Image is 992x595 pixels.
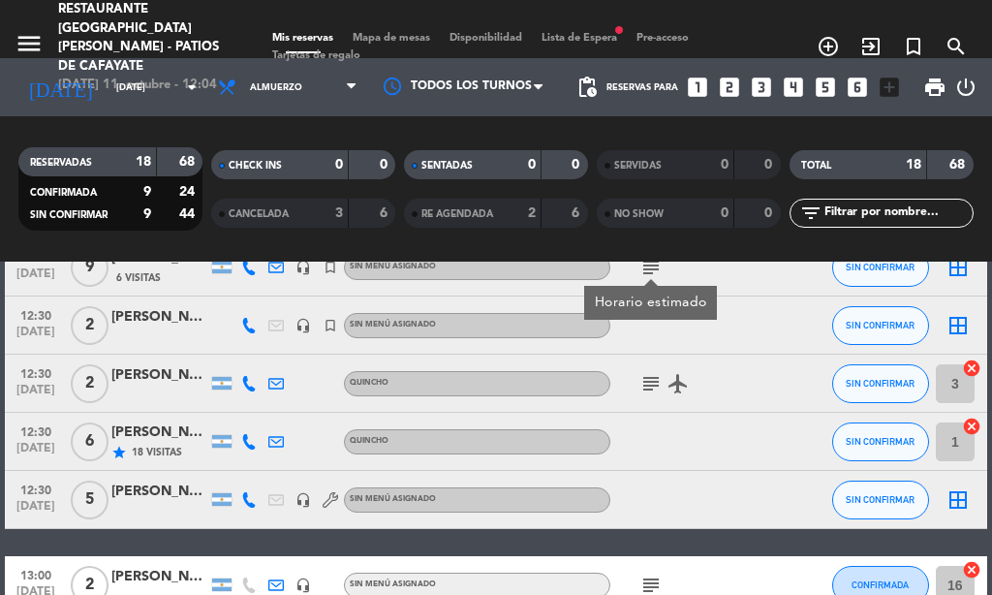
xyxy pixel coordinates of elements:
div: [PERSON_NAME] [111,422,208,444]
span: pending_actions [575,76,599,99]
strong: 0 [721,206,728,220]
span: print [923,76,946,99]
span: CONFIRMADA [30,188,97,198]
span: Lista de Espera [532,33,627,44]
span: Sin menú asignado [350,263,436,270]
i: headset_mic [295,260,311,275]
i: exit_to_app [859,35,883,58]
span: NO SHOW [614,209,664,219]
strong: 0 [380,158,391,172]
span: 6 [71,423,108,461]
button: SIN CONFIRMAR [832,364,929,403]
button: menu [15,29,44,65]
strong: 0 [528,158,536,172]
button: SIN CONFIRMAR [832,306,929,345]
i: subject [639,256,663,279]
span: SIN CONFIRMAR [846,378,914,389]
strong: 2 [528,206,536,220]
span: RE AGENDADA [421,209,493,219]
button: SIN CONFIRMAR [832,248,929,287]
span: [DATE] [12,267,60,290]
i: turned_in_not [323,318,338,333]
span: 12:30 [12,361,60,384]
span: 2 [71,364,108,403]
span: Sin menú asignado [350,321,436,329]
span: Reservas para [606,82,678,93]
strong: 6 [380,206,391,220]
span: SIN CONFIRMAR [846,436,914,447]
div: Horario estimado [595,293,707,313]
span: CONFIRMADA [852,579,909,590]
span: [DATE] [12,384,60,406]
strong: 0 [764,158,776,172]
strong: 0 [764,206,776,220]
strong: 0 [721,158,728,172]
i: cancel [962,560,981,579]
i: looks_two [717,75,742,100]
strong: 18 [136,155,151,169]
i: looks_3 [749,75,774,100]
span: SIN CONFIRMAR [30,210,108,220]
strong: 6 [572,206,583,220]
i: add_box [877,75,902,100]
strong: 0 [572,158,583,172]
i: headset_mic [295,578,311,593]
button: SIN CONFIRMAR [832,481,929,519]
i: power_settings_new [954,76,977,99]
i: filter_list [799,202,822,225]
i: headset_mic [295,318,311,333]
i: looks_one [685,75,710,100]
i: border_all [946,488,970,512]
span: Pre-acceso [627,33,698,44]
div: [PERSON_NAME] [111,306,208,329]
span: TOTAL [801,161,831,171]
i: menu [15,29,44,58]
span: 12:30 [12,420,60,442]
i: looks_5 [813,75,838,100]
strong: 68 [949,158,969,172]
strong: 68 [179,155,199,169]
span: CANCELADA [229,209,289,219]
i: looks_4 [781,75,806,100]
strong: 18 [906,158,921,172]
i: border_all [946,256,970,279]
span: Quincho [350,437,388,445]
span: RESERVADAS [30,158,92,168]
div: [PERSON_NAME] [PERSON_NAME] [111,364,208,387]
strong: 3 [335,206,343,220]
span: Quincho [350,379,388,387]
span: Almuerzo [250,82,302,93]
i: arrow_drop_down [180,76,203,99]
span: Mis reservas [263,33,343,44]
input: Filtrar por nombre... [822,203,973,224]
i: cancel [962,417,981,436]
i: search [945,35,968,58]
button: SIN CONFIRMAR [832,423,929,461]
span: SIN CONFIRMAR [846,262,914,272]
i: border_all [946,314,970,337]
i: star [111,445,127,460]
span: Sin menú asignado [350,580,436,588]
span: Mapa de mesas [343,33,440,44]
i: add_circle_outline [817,35,840,58]
strong: 0 [335,158,343,172]
i: turned_in_not [902,35,925,58]
span: SERVIDAS [614,161,662,171]
span: SIN CONFIRMAR [846,320,914,330]
span: [DATE] [12,500,60,522]
div: LOG OUT [954,58,977,116]
span: 12:30 [12,478,60,500]
i: airplanemode_active [666,372,690,395]
span: Tarjetas de regalo [263,50,370,61]
strong: 44 [179,207,199,221]
i: [DATE] [15,68,107,107]
span: Disponibilidad [440,33,532,44]
i: subject [639,372,663,395]
span: 6 Visitas [116,270,161,286]
span: Sin menú asignado [350,495,436,503]
span: 2 [71,306,108,345]
span: [DATE] [12,326,60,348]
strong: 9 [143,185,151,199]
span: 13:00 [12,563,60,585]
i: turned_in_not [323,260,338,275]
